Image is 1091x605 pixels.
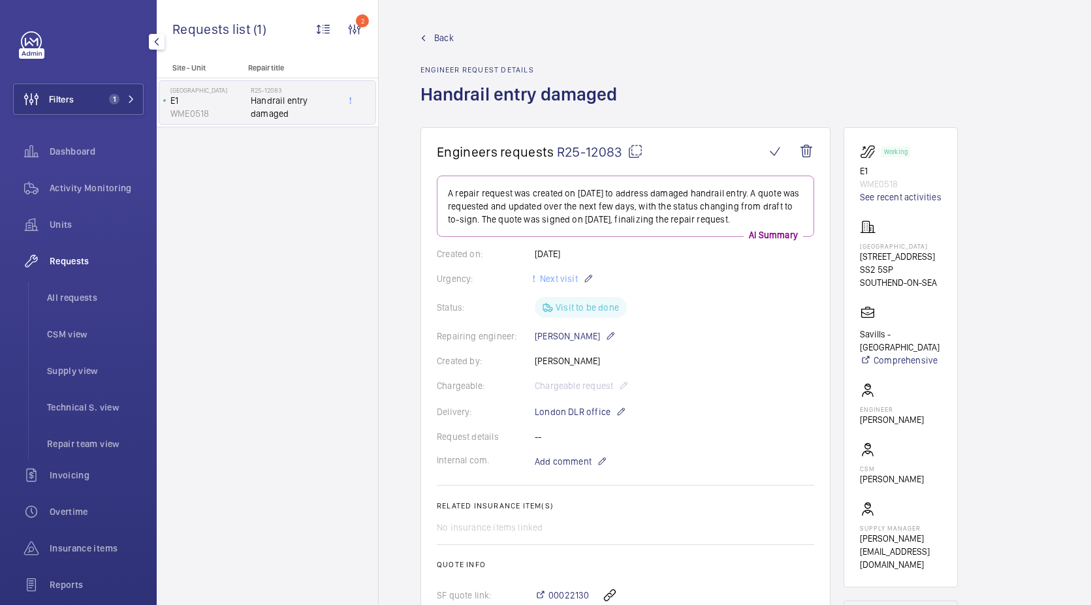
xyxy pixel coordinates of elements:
[860,465,924,473] p: CSM
[50,578,144,591] span: Reports
[157,63,243,72] p: Site - Unit
[548,589,589,602] span: 00022130
[248,63,334,72] p: Repair title
[50,145,144,158] span: Dashboard
[860,524,941,532] p: Supply manager
[47,401,144,414] span: Technical S. view
[860,263,941,289] p: SS2 5SP SOUTHEND-ON-SEA
[744,228,803,241] p: AI Summary
[50,542,144,555] span: Insurance items
[251,94,337,120] span: Handrail entry damaged
[47,437,144,450] span: Repair team view
[50,181,144,194] span: Activity Monitoring
[172,21,253,37] span: Requests list
[420,65,625,74] h2: Engineer request details
[860,473,924,486] p: [PERSON_NAME]
[860,413,924,426] p: [PERSON_NAME]
[47,328,144,341] span: CSM view
[448,187,803,226] p: A repair request was created on [DATE] to address damaged handrail entry. A quote was requested a...
[535,589,589,602] a: 00022130
[535,455,592,468] span: Add comment
[537,273,578,284] span: Next visit
[170,94,245,107] p: E1
[535,404,626,420] p: London DLR office
[860,328,941,354] p: Savills - [GEOGRAPHIC_DATA]
[50,469,144,482] span: Invoicing
[437,144,554,160] span: Engineers requests
[47,291,144,304] span: All requests
[13,84,144,115] button: Filters1
[860,144,881,159] img: escalator.svg
[437,501,814,510] h2: Related insurance item(s)
[170,86,245,94] p: [GEOGRAPHIC_DATA]
[884,149,908,154] p: Working
[860,164,941,178] p: E1
[860,405,924,413] p: Engineer
[50,505,144,518] span: Overtime
[251,86,337,94] h2: R25-12083
[437,560,814,569] h2: Quote info
[557,144,643,160] span: R25-12083
[420,82,625,127] h1: Handrail entry damaged
[50,218,144,231] span: Units
[860,191,941,204] a: See recent activities
[434,31,454,44] span: Back
[860,250,941,263] p: [STREET_ADDRESS]
[860,354,941,367] a: Comprehensive
[49,93,74,106] span: Filters
[47,364,144,377] span: Supply view
[109,94,119,104] span: 1
[50,255,144,268] span: Requests
[860,532,941,571] p: [PERSON_NAME][EMAIL_ADDRESS][DOMAIN_NAME]
[535,328,616,344] p: [PERSON_NAME]
[860,242,941,250] p: [GEOGRAPHIC_DATA]
[170,107,245,120] p: WME0518
[860,178,941,191] p: WME0518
